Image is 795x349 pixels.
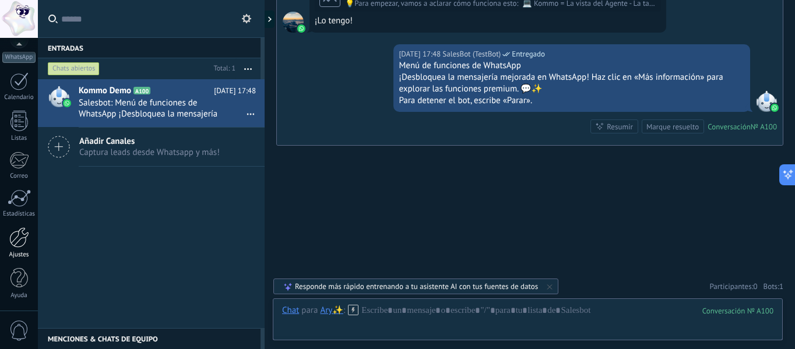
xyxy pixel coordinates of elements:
a: Participantes:0 [709,281,757,291]
div: [DATE] 17:48 [399,48,442,60]
div: Mostrar [263,10,275,28]
div: Entradas [38,37,261,58]
div: Resumir [607,121,633,132]
div: Ayuda [2,292,36,299]
span: Kommo Demo [79,85,131,97]
div: Para detener el bot, escribe «Parar». [399,95,745,107]
span: SalesBot (TestBot) [442,48,501,60]
span: Ary✨ [283,12,304,33]
span: Añadir Canales [79,136,220,147]
div: Menciones & Chats de equipo [38,328,261,349]
div: Marque resuelto [646,121,699,132]
div: Total: 1 [209,63,235,75]
div: Listas [2,135,36,142]
div: Conversación [708,122,751,132]
span: 1 [779,281,783,291]
div: Estadísticas [2,210,36,218]
span: Salesbot: Menú de funciones de WhatsApp ¡Desbloquea la mensajería mejorada en WhatsApp! Haz clic ... [79,97,234,119]
div: № A100 [751,122,777,132]
img: waba.svg [297,24,305,33]
span: Entregado [512,48,545,60]
span: Bots: [764,281,783,291]
span: A100 [133,87,150,94]
span: Captura leads desde Whatsapp y más! [79,147,220,158]
span: : [343,305,345,316]
div: Chats abiertos [48,62,100,76]
div: ¡Desbloquea la mensajería mejorada en WhatsApp! Haz clic en «Más información» para explorar las f... [399,72,745,95]
div: WhatsApp [2,52,36,63]
span: SalesBot [756,91,777,112]
div: Responde más rápido entrenando a tu asistente AI con tus fuentes de datos [295,281,538,291]
img: waba.svg [63,99,71,107]
span: [DATE] 17:48 [214,85,256,97]
span: para [301,305,318,316]
div: Ary✨ [320,305,343,315]
button: Más [235,58,261,79]
div: ¡Lo tengo! [315,15,661,27]
span: 0 [754,281,758,291]
div: Menú de funciones de WhatsApp [399,60,745,72]
a: Kommo Demo A100 [DATE] 17:48 Salesbot: Menú de funciones de WhatsApp ¡Desbloquea la mensajería me... [38,79,265,127]
img: waba.svg [771,104,779,112]
div: Correo [2,172,36,180]
div: Calendario [2,94,36,101]
div: 100 [702,306,773,316]
div: Ajustes [2,251,36,259]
